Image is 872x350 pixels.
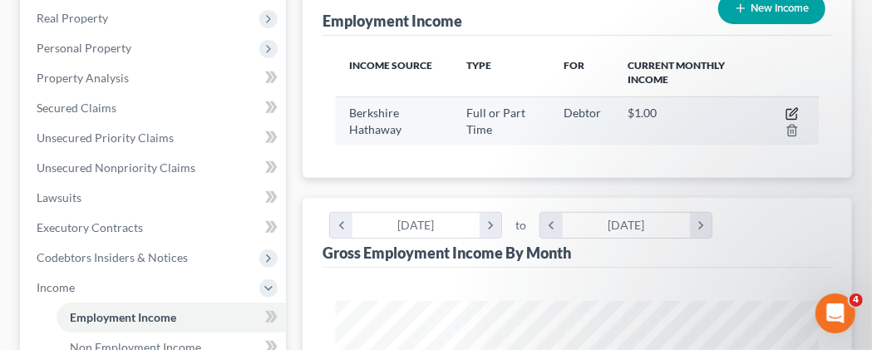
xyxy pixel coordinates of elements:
span: Property Analysis [37,71,129,85]
div: [DATE] [352,213,480,238]
a: Unsecured Nonpriority Claims [23,153,286,183]
span: Executory Contracts [37,220,143,234]
span: Type [466,59,491,71]
a: Unsecured Priority Claims [23,123,286,153]
span: Messages [138,239,195,250]
span: to [515,217,526,234]
span: For [564,59,584,71]
span: Full or Part Time [466,106,525,136]
i: chevron_right [480,213,502,238]
span: Employment Income [70,310,176,324]
span: Personal Property [37,41,131,55]
div: Close [286,27,316,57]
div: Employment Income [323,11,462,31]
i: chevron_left [330,213,352,238]
span: Unsecured Priority Claims [37,131,174,145]
i: chevron_right [690,213,712,238]
img: logo [33,34,145,52]
a: Property Analysis [23,63,286,93]
span: Berkshire Hathaway [349,106,402,136]
p: How can we help? [33,146,299,175]
span: Home [37,239,74,250]
span: Secured Claims [37,101,116,115]
i: chevron_left [540,213,563,238]
span: Current Monthly Income [628,59,725,86]
img: Profile image for James [178,27,211,60]
div: Gross Employment Income By Month [323,243,571,263]
a: Executory Contracts [23,213,286,243]
iframe: Intercom live chat [815,293,855,333]
div: [DATE] [563,213,690,238]
button: Messages [111,197,221,264]
span: Help [264,239,290,250]
a: Employment Income [57,303,286,333]
span: Income [37,280,75,294]
p: Hi there! [33,118,299,146]
span: Codebtors Insiders & Notices [37,250,188,264]
span: Unsecured Nonpriority Claims [37,160,195,175]
span: Lawsuits [37,190,81,205]
a: Secured Claims [23,93,286,123]
a: Lawsuits [23,183,286,213]
span: $1.00 [628,106,657,120]
span: Debtor [564,106,601,120]
img: Profile image for Lindsey [241,27,274,60]
img: Profile image for Emma [209,27,243,60]
span: 4 [850,293,863,307]
span: Income Source [349,59,432,71]
span: Real Property [37,11,108,25]
button: Help [222,197,333,264]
